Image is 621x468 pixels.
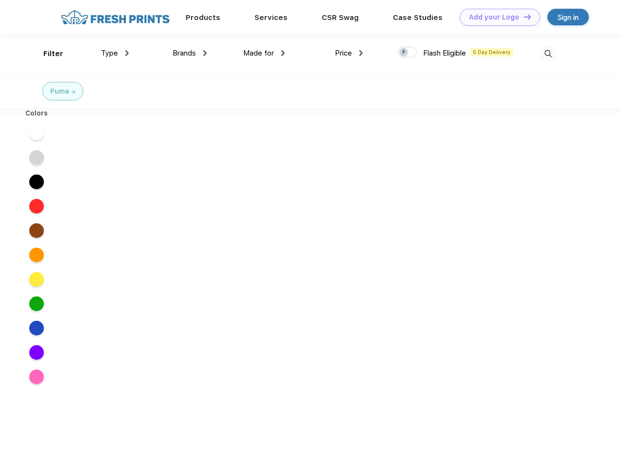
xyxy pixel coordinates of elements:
[18,108,56,118] div: Colors
[469,13,519,21] div: Add your Logo
[281,50,285,56] img: dropdown.png
[173,49,196,58] span: Brands
[203,50,207,56] img: dropdown.png
[547,9,589,25] a: Sign in
[524,14,531,19] img: DT
[322,13,359,22] a: CSR Swag
[423,49,466,58] span: Flash Eligible
[540,46,556,62] img: desktop_search.svg
[359,50,363,56] img: dropdown.png
[58,9,173,26] img: fo%20logo%202.webp
[470,48,513,57] span: 5 Day Delivery
[335,49,352,58] span: Price
[243,49,274,58] span: Made for
[50,86,69,97] div: Puma
[101,49,118,58] span: Type
[254,13,288,22] a: Services
[558,12,579,23] div: Sign in
[125,50,129,56] img: dropdown.png
[72,90,76,94] img: filter_cancel.svg
[43,48,63,59] div: Filter
[186,13,220,22] a: Products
